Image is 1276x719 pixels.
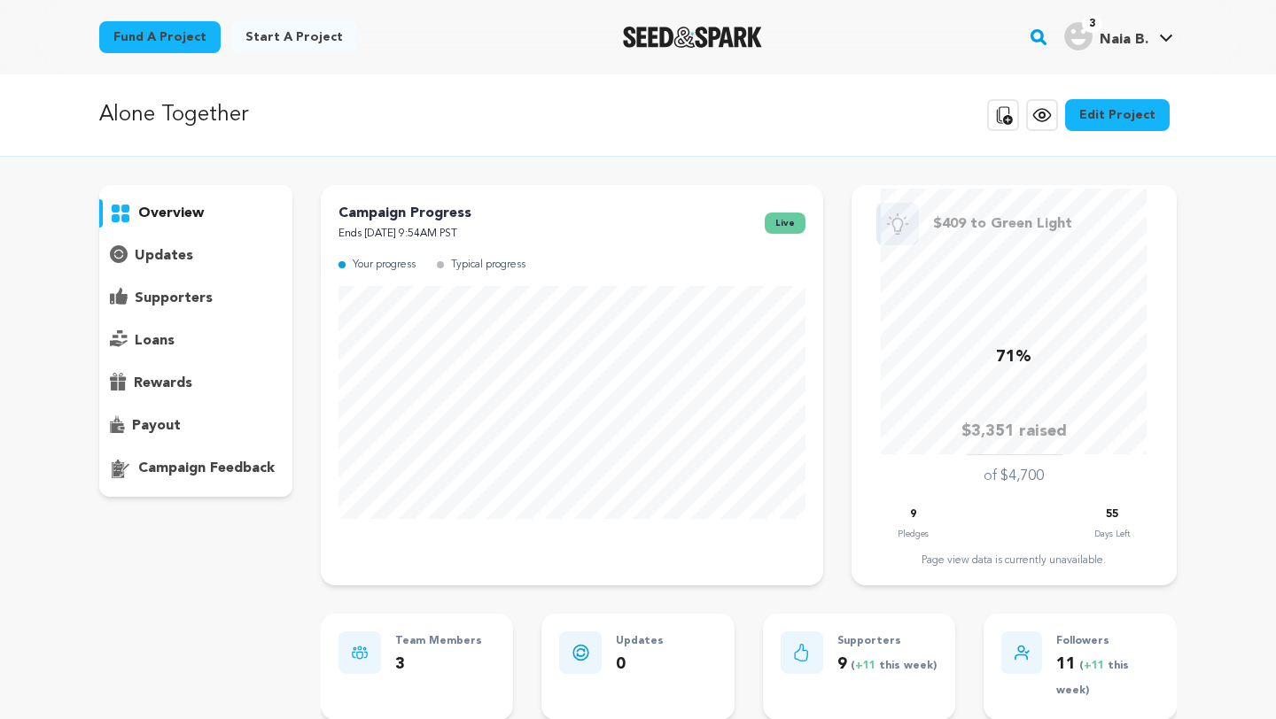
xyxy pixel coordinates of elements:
[1106,505,1118,525] p: 55
[837,652,937,677] p: 9
[132,415,181,437] p: payout
[231,21,357,53] a: Start a project
[984,466,1044,487] p: of $4,700
[134,373,192,394] p: rewards
[99,412,292,440] button: payout
[99,369,292,398] button: rewards
[1082,15,1102,33] span: 3
[616,631,664,652] p: Updates
[451,255,525,275] p: Typical progress
[765,213,805,234] span: live
[1056,661,1129,697] span: ( this week)
[99,21,221,53] a: Fund a project
[616,652,664,677] p: 0
[1065,99,1170,131] a: Edit Project
[395,652,482,677] p: 3
[99,284,292,313] button: supporters
[855,661,879,671] span: +11
[338,203,471,224] p: Campaign Progress
[837,631,937,652] p: Supporters
[1056,652,1159,703] p: 11
[1064,22,1148,50] div: Naia B.'s Profile
[1061,19,1177,56] span: Naia B.'s Profile
[1056,631,1159,652] p: Followers
[99,99,248,131] p: Alone Together
[996,344,1031,370] p: 71%
[135,288,213,309] p: supporters
[338,224,471,244] p: Ends [DATE] 9:54AM PST
[353,255,416,275] p: Your progress
[138,203,204,224] p: overview
[1061,19,1177,50] a: Naia B.'s Profile
[623,27,762,48] img: Seed&Spark Logo Dark Mode
[99,327,292,355] button: loans
[1064,22,1093,50] img: user.png
[1100,33,1148,47] span: Naia B.
[138,458,275,479] p: campaign feedback
[847,661,937,671] span: ( this week)
[1094,525,1130,543] p: Days Left
[898,525,929,543] p: Pledges
[99,199,292,228] button: overview
[99,454,292,483] button: campaign feedback
[395,631,482,652] p: Team Members
[135,245,193,267] p: updates
[1084,661,1108,671] span: +11
[910,505,916,525] p: 9
[135,330,175,352] p: loans
[99,242,292,270] button: updates
[869,553,1159,568] div: Page view data is currently unavailable.
[623,27,762,48] a: Seed&Spark Homepage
